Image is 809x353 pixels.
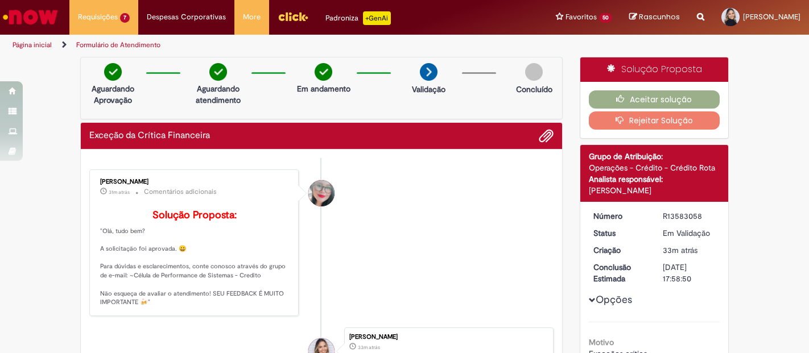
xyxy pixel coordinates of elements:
div: [PERSON_NAME] [349,334,547,340]
p: Em andamento [297,83,350,94]
p: Aguardando Aprovação [85,83,141,106]
div: [PERSON_NAME] [100,178,290,185]
span: 33m atrás [663,245,697,255]
dt: Número [585,210,655,222]
small: Comentários adicionais [144,187,217,197]
b: Motivo [589,337,614,347]
ul: Trilhas de página [9,35,531,56]
button: Adicionar anexos [539,128,554,143]
div: [DATE] 17:58:50 [663,261,716,284]
button: Rejeitar Solução [589,111,720,130]
span: 50 [599,13,612,23]
span: Despesas Corporativas [147,11,226,23]
p: Validação [412,84,445,95]
b: Solução Proposta: [152,209,237,222]
img: check-circle-green.png [104,63,122,81]
dt: Conclusão Estimada [585,261,655,284]
div: R13583058 [663,210,716,222]
button: Aceitar solução [589,90,720,109]
p: +GenAi [363,11,391,25]
img: check-circle-green.png [209,63,227,81]
span: Requisições [78,11,118,23]
img: ServiceNow [1,6,60,28]
span: 31m atrás [109,189,130,196]
time: 30/09/2025 16:58:46 [358,344,380,351]
span: More [243,11,261,23]
div: Em Validação [663,227,716,239]
p: Aguardando atendimento [191,83,246,106]
div: Solução Proposta [580,57,729,82]
time: 30/09/2025 16:58:46 [663,245,697,255]
span: [PERSON_NAME] [743,12,800,22]
span: 7 [120,13,130,23]
span: Favoritos [566,11,597,23]
div: Franciele Fernanda Melo dos Santos [308,180,335,206]
h2: Exceção da Crítica Financeira Histórico de tíquete [89,131,210,141]
div: Padroniza [325,11,391,25]
div: 30/09/2025 16:58:46 [663,244,716,256]
div: Analista responsável: [589,173,720,185]
div: Grupo de Atribuição: [589,151,720,162]
span: 33m atrás [358,344,380,351]
a: Página inicial [13,40,52,49]
div: Operações - Crédito - Crédito Rota [589,162,720,173]
img: img-circle-grey.png [525,63,543,81]
img: check-circle-green.png [315,63,332,81]
img: arrow-next.png [420,63,437,81]
time: 30/09/2025 17:01:22 [109,189,130,196]
a: Rascunhos [629,12,680,23]
span: Rascunhos [639,11,680,22]
p: "Olá, tudo bem? A solicitação foi aprovada. 😀 Para dúvidas e esclarecimentos, conte conosco atrav... [100,210,290,307]
dt: Criação [585,244,655,256]
a: Formulário de Atendimento [76,40,160,49]
div: [PERSON_NAME] [589,185,720,196]
p: Concluído [516,84,552,95]
dt: Status [585,227,655,239]
img: click_logo_yellow_360x200.png [278,8,308,25]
